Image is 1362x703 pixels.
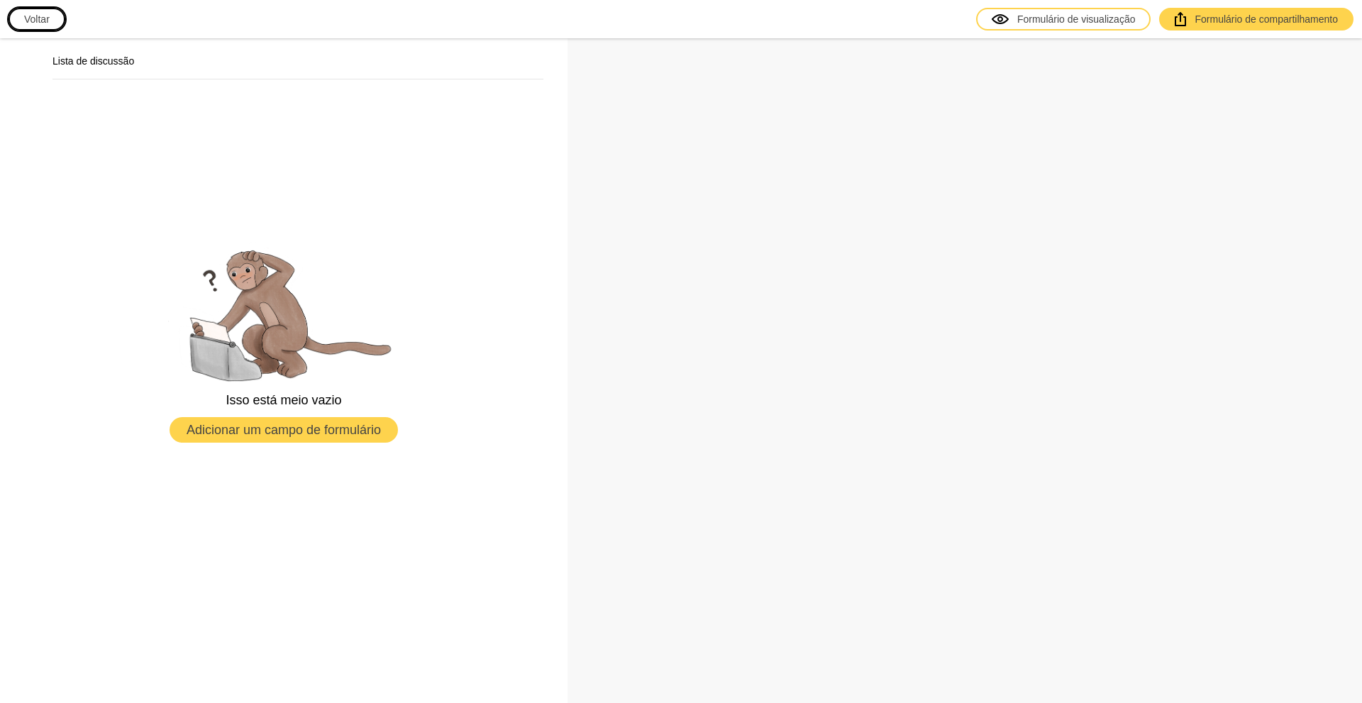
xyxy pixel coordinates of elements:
[1195,13,1338,25] font: Formulário de compartilhamento
[156,240,411,384] img: empty.png
[9,8,65,31] button: Voltar
[1017,13,1136,25] font: Formulário de visualização
[226,393,341,407] font: Isso está meio vazio
[1159,8,1353,31] a: Formulário de compartilhamento
[24,13,50,25] font: Voltar
[170,417,398,443] button: Adicionar um campo de formulário
[976,8,1151,31] a: Formulário de visualização
[187,423,381,437] font: Adicionar um campo de formulário
[52,55,134,67] font: Lista de discussão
